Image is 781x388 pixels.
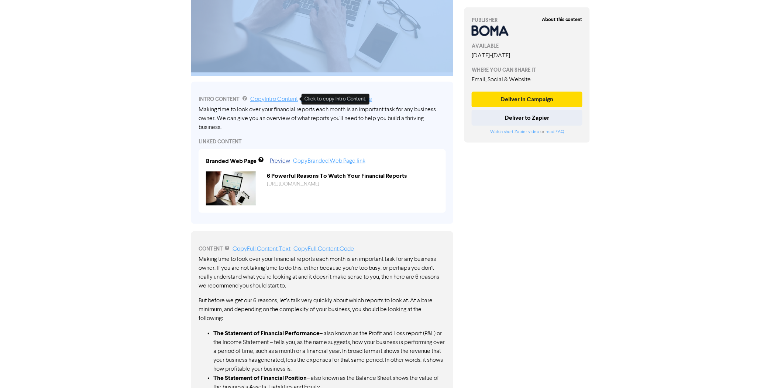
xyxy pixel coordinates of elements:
[213,374,307,382] strong: The Statement of Financial Position
[472,51,582,60] div: [DATE] - [DATE]
[206,157,257,166] div: Branded Web Page
[199,105,446,132] div: Making time to look over your financial reports each month is an important task for any business ...
[270,158,290,164] a: Preview
[302,94,369,105] div: Click to copy Intro Content.
[472,129,582,135] div: or
[472,75,582,84] div: Email, Social & Website
[472,110,582,126] button: Deliver to Zapier
[472,42,582,50] div: AVAILABLE
[261,180,444,188] div: https://public2.bomamarketing.com/cp/7gyUESZGKkYcXl6iYwOsc7?sa=b2xgtoF0
[472,16,582,24] div: PUBLISHER
[213,330,320,337] strong: The Statement of Financial Performance
[261,171,444,180] div: 6 Powerful Reasons To Watch Your Financial Reports
[293,158,365,164] a: Copy Branded Web Page link
[250,96,298,102] a: Copy Intro Content
[267,181,319,187] a: [URL][DOMAIN_NAME]
[472,92,582,107] button: Deliver in Campaign
[490,130,539,134] a: Watch short Zapier video
[213,329,446,374] li: – also known as the Profit and Loss report (P&L) or the Income Statement – tells you, as the name...
[472,66,582,74] div: WHERE YOU CAN SHARE IT
[199,245,446,253] div: CONTENT
[199,95,446,104] div: INTRO CONTENT
[199,138,446,146] div: LINKED CONTENT
[199,255,446,290] p: Making time to look over your financial reports each month is an important task for any business ...
[293,246,354,252] a: Copy Full Content Code
[546,130,564,134] a: read FAQ
[199,296,446,323] p: But before we get our 6 reasons, let’s talk very quickly about which reports to look at. At a bar...
[233,246,290,252] a: Copy Full Content Text
[542,17,582,23] strong: About this content
[744,353,781,388] iframe: Chat Widget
